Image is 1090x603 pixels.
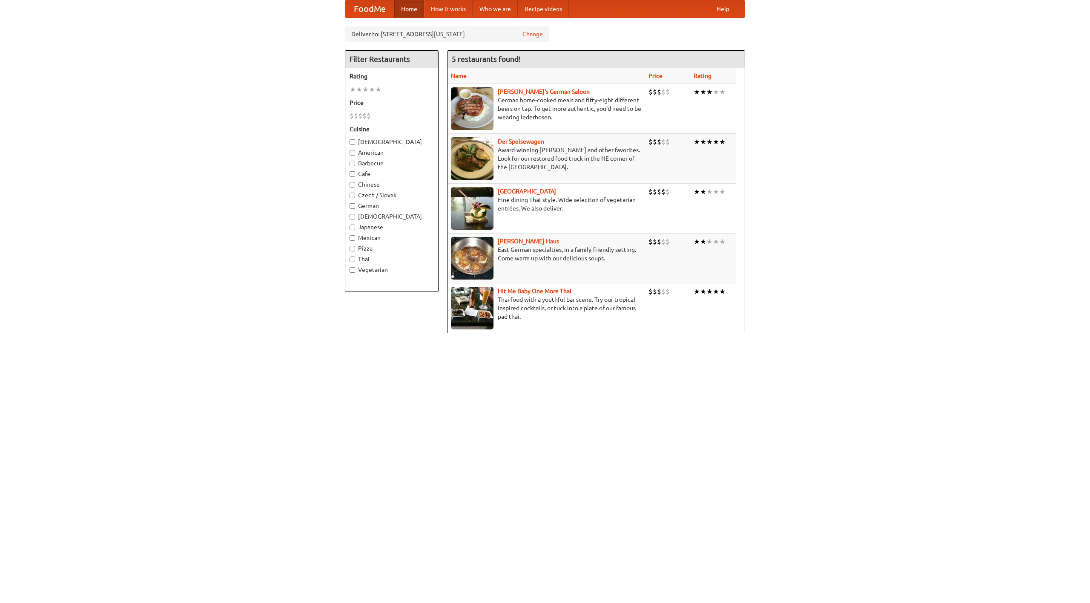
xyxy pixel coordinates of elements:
input: Pizza [350,246,355,251]
h4: Filter Restaurants [345,51,438,68]
label: [DEMOGRAPHIC_DATA] [350,212,434,221]
input: Vegetarian [350,267,355,273]
li: $ [354,111,358,121]
label: Japanese [350,223,434,231]
li: ★ [700,237,706,246]
a: Recipe videos [518,0,569,17]
label: Chinese [350,180,434,189]
li: $ [657,237,661,246]
img: esthers.jpg [451,87,493,130]
img: speisewagen.jpg [451,137,493,180]
li: $ [665,137,670,147]
a: Name [451,72,467,79]
a: [GEOGRAPHIC_DATA] [498,188,556,195]
input: Cafe [350,171,355,177]
li: $ [653,237,657,246]
p: East German specialties, in a family-friendly setting. Come warm up with our delicious soups. [451,245,642,263]
li: ★ [694,137,700,147]
label: German [350,202,434,210]
li: ★ [706,87,713,97]
li: $ [653,287,657,296]
li: $ [362,111,367,121]
label: Pizza [350,244,434,253]
label: [DEMOGRAPHIC_DATA] [350,138,434,146]
li: ★ [706,287,713,296]
a: Help [710,0,736,17]
li: ★ [700,187,706,196]
input: Chinese [350,182,355,188]
h5: Rating [350,72,434,81]
li: $ [665,237,670,246]
input: Czech / Slovak [350,193,355,198]
li: $ [661,187,665,196]
li: ★ [706,237,713,246]
label: American [350,148,434,157]
img: kohlhaus.jpg [451,237,493,280]
li: ★ [694,187,700,196]
input: Mexican [350,235,355,241]
input: [DEMOGRAPHIC_DATA] [350,214,355,219]
li: $ [657,187,661,196]
li: ★ [719,237,726,246]
div: Deliver to: [STREET_ADDRESS][US_STATE] [345,26,549,42]
h5: Cuisine [350,125,434,133]
a: Price [648,72,663,79]
p: Thai food with a youthful bar scene. Try our tropical inspired cocktails, or tuck into a plate of... [451,295,642,321]
img: babythai.jpg [451,287,493,329]
a: Rating [694,72,711,79]
label: Vegetarian [350,265,434,274]
li: $ [358,111,362,121]
input: Barbecue [350,161,355,166]
li: ★ [713,287,719,296]
li: $ [665,187,670,196]
a: Home [394,0,424,17]
p: Fine dining Thai-style. Wide selection of vegetarian entrées. We also deliver. [451,196,642,213]
li: $ [653,187,657,196]
b: [PERSON_NAME] Haus [498,238,559,245]
p: Award-winning [PERSON_NAME] and other favorites. Look for our restored food truck in the NE corne... [451,146,642,171]
label: Mexican [350,234,434,242]
a: How it works [424,0,473,17]
li: ★ [706,187,713,196]
li: $ [661,237,665,246]
li: $ [661,137,665,147]
li: $ [653,87,657,97]
b: [PERSON_NAME]'s German Saloon [498,88,590,95]
label: Cafe [350,170,434,178]
li: ★ [362,85,369,94]
label: Czech / Slovak [350,191,434,199]
li: ★ [694,237,700,246]
input: American [350,150,355,156]
li: ★ [719,137,726,147]
li: ★ [375,85,381,94]
li: ★ [713,87,719,97]
li: $ [661,87,665,97]
li: $ [648,237,653,246]
li: $ [350,111,354,121]
li: ★ [719,87,726,97]
ng-pluralize: 5 restaurants found! [452,55,521,63]
input: Japanese [350,225,355,230]
a: Who we are [473,0,518,17]
img: satay.jpg [451,187,493,230]
li: $ [661,287,665,296]
li: $ [657,137,661,147]
li: ★ [350,85,356,94]
li: ★ [706,137,713,147]
li: $ [648,287,653,296]
li: ★ [694,287,700,296]
li: ★ [719,287,726,296]
li: ★ [700,137,706,147]
li: $ [657,87,661,97]
label: Barbecue [350,159,434,167]
a: Hit Me Baby One More Thai [498,288,571,294]
li: $ [665,87,670,97]
li: ★ [713,237,719,246]
li: $ [648,87,653,97]
h5: Price [350,98,434,107]
input: German [350,203,355,209]
li: ★ [356,85,362,94]
li: ★ [713,187,719,196]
